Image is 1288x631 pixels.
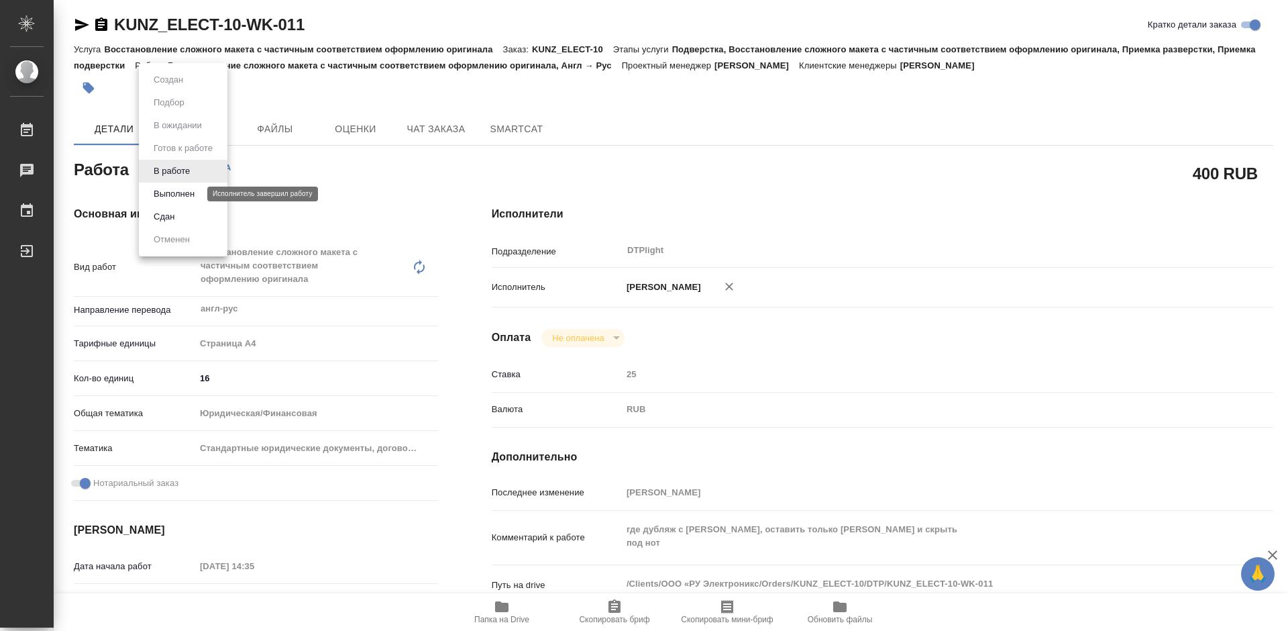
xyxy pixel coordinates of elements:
button: Подбор [150,95,189,110]
button: В ожидании [150,118,206,133]
button: Сдан [150,209,178,224]
button: Отменен [150,232,194,247]
button: Создан [150,72,187,87]
button: Выполнен [150,187,199,201]
button: В работе [150,164,194,179]
button: Готов к работе [150,141,217,156]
